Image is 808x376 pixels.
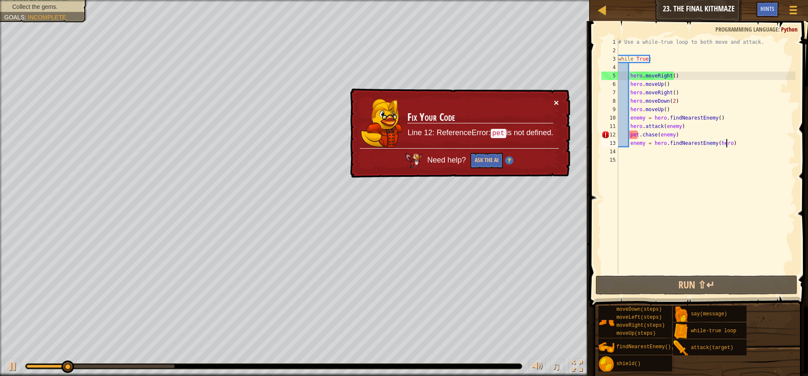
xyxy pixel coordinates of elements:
[470,153,502,169] button: Ask the AI
[691,328,736,334] span: while-true loop
[691,345,734,351] span: attack(target)
[4,14,24,21] span: Goals
[601,122,618,131] div: 11
[554,99,560,108] button: ×
[598,339,614,355] img: portrait.png
[601,72,618,80] div: 5
[781,25,797,33] span: Python
[28,14,66,21] span: Incomplete
[601,105,618,114] div: 9
[360,97,403,147] img: duck_hushbaum.png
[601,156,618,164] div: 15
[601,147,618,156] div: 14
[595,275,797,295] button: Run ⇧↵
[617,331,656,336] span: moveUp(steps)
[617,307,662,312] span: moveDown(steps)
[783,2,804,21] button: Show game menu
[673,323,689,339] img: portrait.png
[407,127,553,140] p: Line 12: ReferenceError: is not defined.
[408,111,554,125] h3: Fix Your Code
[601,114,618,122] div: 10
[4,359,21,376] button: Ctrl + P: Play
[601,97,618,105] div: 8
[427,155,468,164] span: Need help?
[601,88,618,97] div: 7
[12,3,58,10] span: Collect the gems.
[617,323,665,328] span: moveRight(steps)
[601,63,618,72] div: 4
[529,359,546,376] button: Adjust volume
[601,131,618,139] div: 12
[617,361,641,367] span: shield()
[598,356,614,372] img: portrait.png
[601,46,618,55] div: 2
[598,315,614,331] img: portrait.png
[617,344,671,350] span: findNearestEnemy()
[715,25,778,33] span: Programming language
[405,152,422,168] img: AI
[550,359,564,376] button: ♫
[24,14,28,21] span: :
[673,340,689,356] img: portrait.png
[778,25,781,33] span: :
[601,55,618,63] div: 3
[490,129,506,139] code: pet
[552,360,560,373] span: ♫
[673,307,689,323] img: portrait.png
[601,38,618,46] div: 1
[569,359,585,376] button: Toggle fullscreen
[601,139,618,147] div: 13
[617,315,662,320] span: moveLeft(steps)
[4,3,81,11] li: Collect the gems.
[601,80,618,88] div: 6
[691,311,727,317] span: say(message)
[505,157,513,165] img: Hint
[760,5,774,13] span: Hints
